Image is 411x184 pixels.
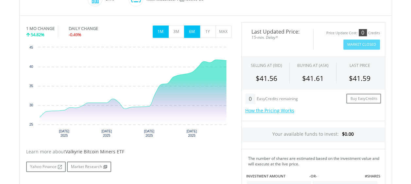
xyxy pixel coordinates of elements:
label: -OR- [309,174,317,179]
div: Chart. Highcharts interactive chart. [26,44,231,142]
text: 30 [29,103,33,107]
span: BUYING AT (ASK) [297,63,329,68]
button: 1Y [200,25,216,38]
a: How the Pricing Works [245,107,294,114]
text: [DATE] 2025 [144,130,154,137]
div: SELLING AT (BID) [250,63,282,68]
span: Last Updated Price: [247,29,308,34]
span: $41.59 [349,74,370,83]
text: 35 [29,84,33,88]
span: $41.61 [302,74,324,83]
div: 0 [359,29,367,36]
button: 1M [153,25,169,38]
div: 1 MO CHANGE [26,25,55,32]
button: 6M [184,25,200,38]
a: Market Research [67,161,111,172]
div: The number of shares are estimated based on the investment value and will execute at the live price. [248,156,382,167]
span: $0.00 [342,131,354,137]
div: Learn more about [26,148,231,155]
div: 0 [245,94,255,104]
button: MAX [215,25,231,38]
div: DAILY CHANGE [69,25,120,32]
div: LAST PRICE [350,63,370,68]
text: 40 [29,65,33,69]
text: 45 [29,46,33,49]
text: [DATE] 2025 [59,130,69,137]
a: Yahoo Finance [26,161,66,172]
span: 54.82% [31,32,44,38]
button: Market Closed [343,39,380,50]
span: $41.56 [255,74,277,83]
div: Credits [368,31,380,36]
svg: Interactive chart [26,44,231,142]
text: [DATE] 2025 [101,130,112,137]
div: Price Update Cost: [326,31,357,36]
span: Valkyrie Bitcoin Miners ETF [65,148,124,155]
div: Your available funds to invest: [242,128,385,142]
text: 25 [29,123,33,126]
button: 3M [168,25,184,38]
div: EasyCredits remaining [257,97,298,102]
span: -0.49% [69,32,81,38]
a: Buy EasyCredits [346,94,381,104]
text: [DATE] 2025 [186,130,197,137]
label: INVESTMENT AMOUNT [246,174,285,179]
label: #SHARES [365,174,380,179]
span: 15-min. Delay* [247,34,308,40]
